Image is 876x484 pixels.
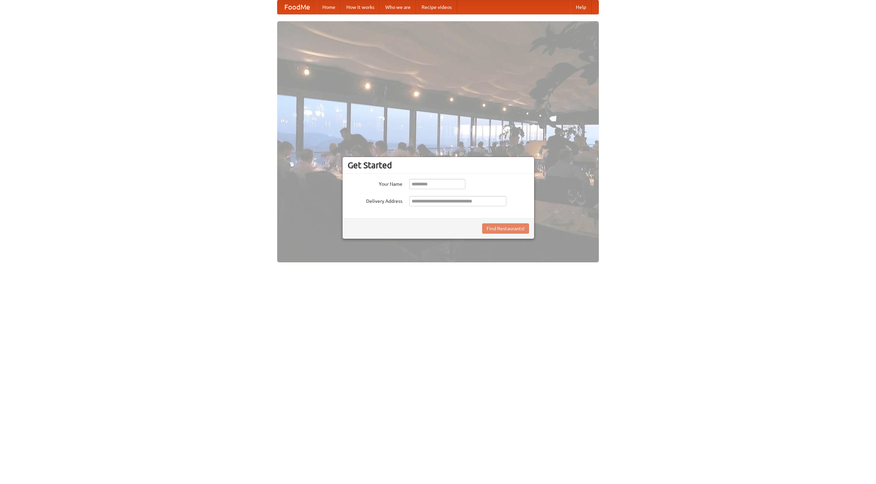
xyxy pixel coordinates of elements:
a: Home [317,0,341,14]
label: Your Name [348,179,402,187]
a: How it works [341,0,380,14]
label: Delivery Address [348,196,402,205]
a: FoodMe [278,0,317,14]
h3: Get Started [348,160,529,170]
a: Who we are [380,0,416,14]
a: Recipe videos [416,0,457,14]
a: Help [570,0,592,14]
button: Find Restaurants! [482,223,529,234]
